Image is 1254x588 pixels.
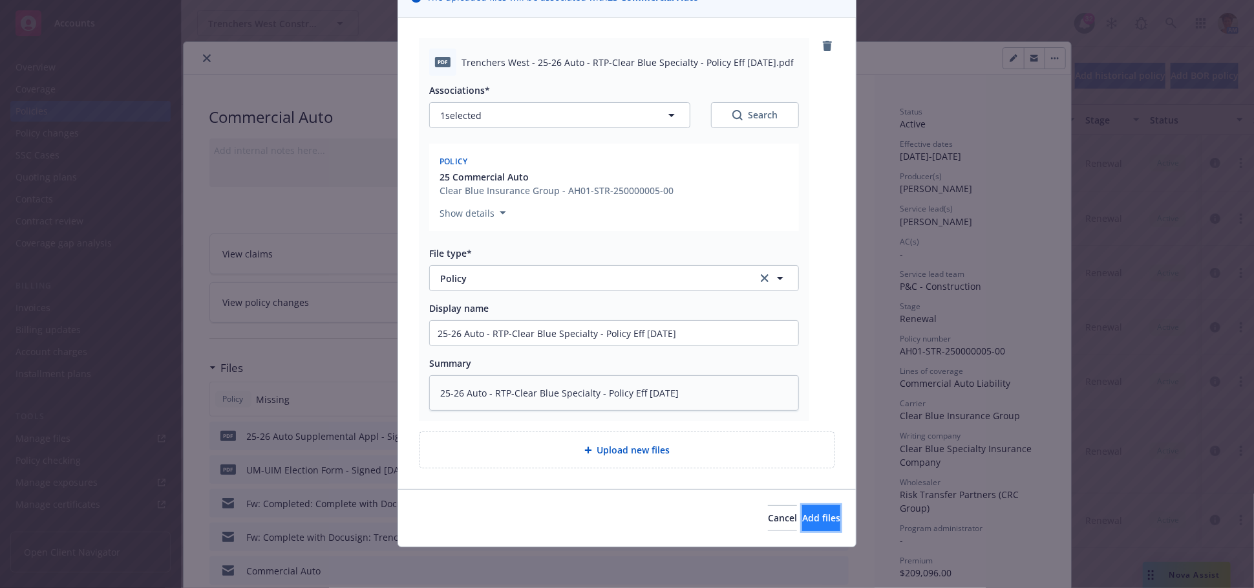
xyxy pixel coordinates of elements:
[802,512,840,524] span: Add files
[419,431,835,468] div: Upload new files
[597,443,670,457] span: Upload new files
[429,375,799,411] textarea: 25-26 Auto - RTP-Clear Blue Specialty - Policy Eff [DATE]
[802,505,840,531] button: Add files
[768,505,797,531] button: Cancel
[768,512,797,524] span: Cancel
